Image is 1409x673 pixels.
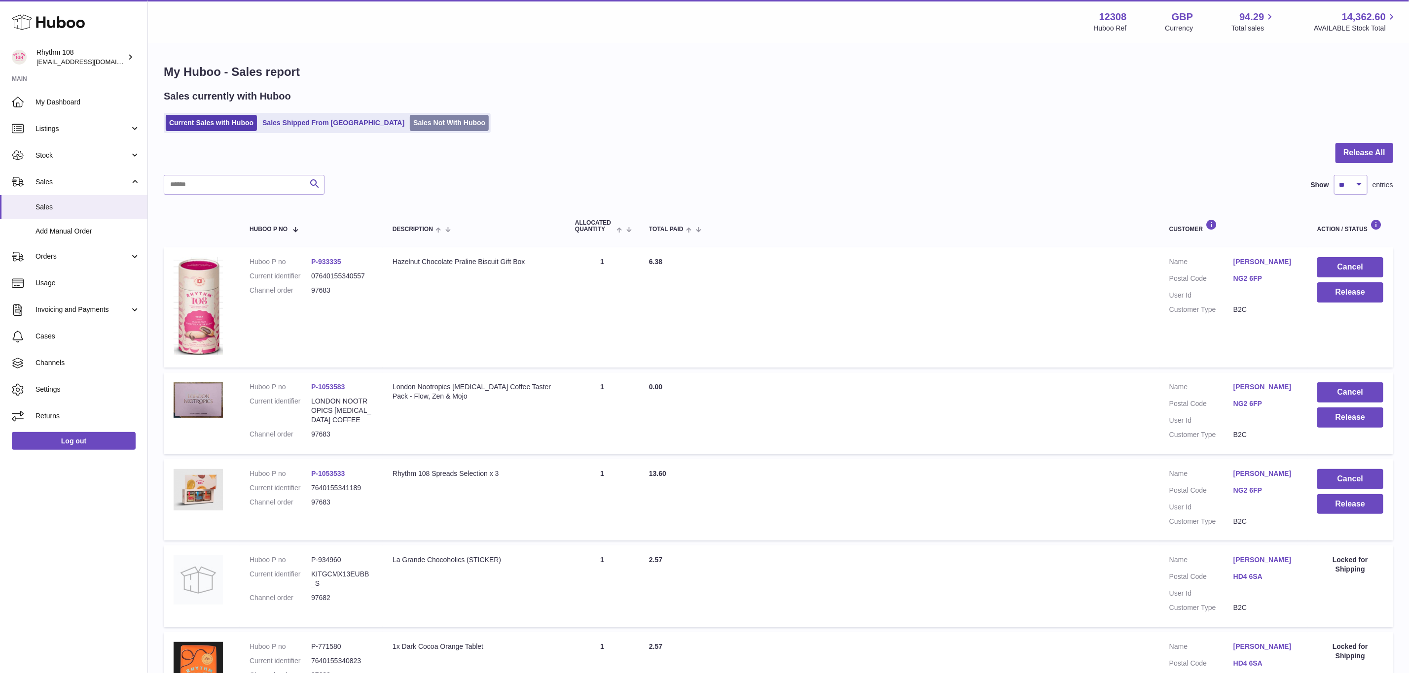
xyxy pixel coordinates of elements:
dt: User Id [1169,589,1233,598]
span: 2.57 [649,642,662,650]
dt: Postal Code [1169,659,1233,671]
dd: 7640155340823 [311,656,373,666]
span: Channels [36,358,140,368]
img: 1753718925.JPG [174,469,223,511]
dt: User Id [1169,503,1233,512]
dd: P-934960 [311,555,373,565]
dd: P-771580 [311,642,373,651]
button: Cancel [1317,469,1383,489]
span: Cases [36,332,140,341]
dd: 97683 [311,430,373,439]
div: Huboo Ref [1094,24,1127,33]
td: 1 [565,247,639,368]
a: [PERSON_NAME] [1233,469,1298,478]
div: Rhythm 108 [36,48,125,67]
dd: B2C [1233,305,1298,314]
dt: Current identifier [250,271,311,281]
span: Settings [36,385,140,394]
dt: Huboo P no [250,469,311,478]
a: 14,362.60 AVAILABLE Stock Total [1314,10,1397,33]
dt: Huboo P no [250,642,311,651]
dt: Name [1169,469,1233,481]
div: London Nootropics [MEDICAL_DATA] Coffee Taster Pack - Flow, Zen & Mojo [393,382,555,401]
div: Locked for Shipping [1317,642,1383,661]
img: 1705174850.JPG [174,257,223,355]
dd: B2C [1233,603,1298,612]
div: Action / Status [1317,219,1383,233]
a: Current Sales with Huboo [166,115,257,131]
dt: Customer Type [1169,305,1233,314]
dt: Current identifier [250,397,311,425]
span: Usage [36,278,140,288]
dd: LONDON NOOTROPICS [MEDICAL_DATA] COFFEE [311,397,373,425]
a: Sales Shipped From [GEOGRAPHIC_DATA] [259,115,408,131]
a: [PERSON_NAME] [1233,555,1298,565]
div: La Grande Chocoholics (STICKER) [393,555,555,565]
span: 0.00 [649,383,662,391]
div: Rhythm 108 Spreads Selection x 3 [393,469,555,478]
dt: Customer Type [1169,430,1233,439]
h2: Sales currently with Huboo [164,90,291,103]
button: Release [1317,407,1383,428]
dt: Customer Type [1169,517,1233,526]
dd: KITGCMX13EUBB_S [311,570,373,588]
dd: B2C [1233,430,1298,439]
span: Invoicing and Payments [36,305,130,314]
dt: Postal Code [1169,572,1233,584]
dt: User Id [1169,416,1233,425]
dt: Postal Code [1169,486,1233,498]
a: Sales Not With Huboo [410,115,489,131]
span: Sales [36,177,130,187]
a: [PERSON_NAME] [1233,642,1298,651]
span: Huboo P no [250,226,288,233]
dd: 7640155341189 [311,483,373,493]
a: P-1053583 [311,383,345,391]
dt: Current identifier [250,570,311,588]
span: Total paid [649,226,684,233]
button: Release All [1336,143,1393,163]
div: Currency [1165,24,1193,33]
td: 1 [565,372,639,454]
dt: User Id [1169,291,1233,300]
div: Customer [1169,219,1298,233]
dd: 07640155340557 [311,271,373,281]
span: Description [393,226,433,233]
span: 14,362.60 [1342,10,1386,24]
dt: Huboo P no [250,257,311,267]
span: My Dashboard [36,98,140,107]
button: Cancel [1317,257,1383,277]
dt: Huboo P no [250,555,311,565]
h1: My Huboo - Sales report [164,64,1393,80]
span: 6.38 [649,258,662,266]
dt: Name [1169,382,1233,394]
dt: Customer Type [1169,603,1233,612]
span: entries [1373,180,1393,190]
a: P-1053533 [311,470,345,477]
img: no-photo.jpg [174,555,223,605]
span: Listings [36,124,130,134]
dt: Name [1169,555,1233,567]
a: HD4 6SA [1233,572,1298,581]
a: NG2 6FP [1233,486,1298,495]
img: orders@rhythm108.com [12,50,27,65]
dd: B2C [1233,517,1298,526]
a: [PERSON_NAME] [1233,382,1298,392]
strong: 12308 [1099,10,1127,24]
button: Cancel [1317,382,1383,403]
a: NG2 6FP [1233,274,1298,283]
span: Orders [36,252,130,261]
span: Add Manual Order [36,227,140,236]
dt: Channel order [250,430,311,439]
span: Sales [36,202,140,212]
dd: 97683 [311,286,373,295]
a: Log out [12,432,136,450]
td: 1 [565,545,639,627]
span: [EMAIL_ADDRESS][DOMAIN_NAME] [36,58,145,66]
a: 94.29 Total sales [1231,10,1275,33]
span: 13.60 [649,470,666,477]
span: AVAILABLE Stock Total [1314,24,1397,33]
label: Show [1311,180,1329,190]
button: Release [1317,494,1383,514]
img: 123081753871449.jpg [174,382,223,417]
dd: 97683 [311,498,373,507]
